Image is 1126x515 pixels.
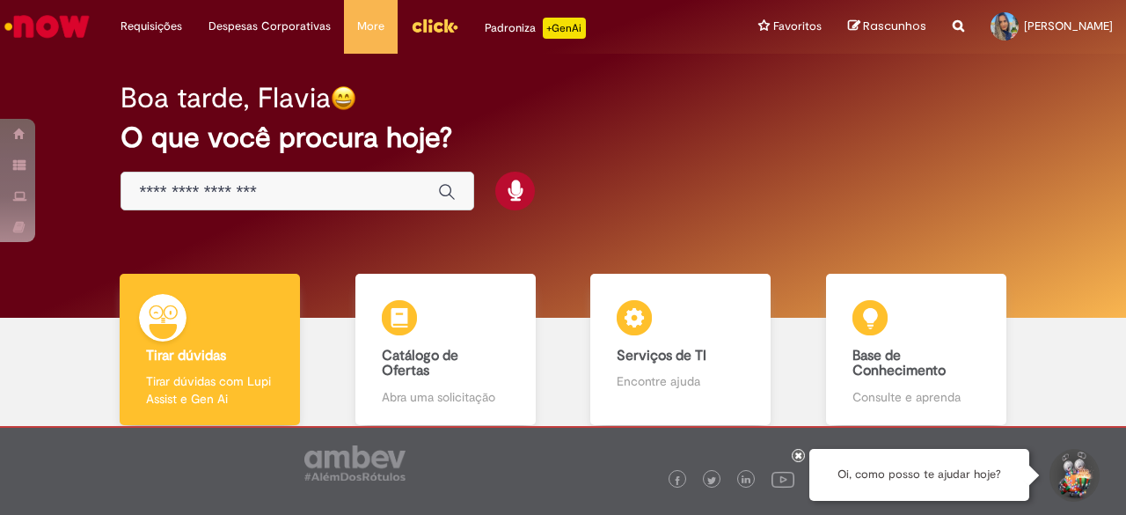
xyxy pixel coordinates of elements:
[742,475,750,486] img: logo_footer_linkedin.png
[863,18,926,34] span: Rascunhos
[617,347,706,364] b: Serviços de TI
[328,274,564,426] a: Catálogo de Ofertas Abra uma solicitação
[771,467,794,490] img: logo_footer_youtube.png
[146,372,274,408] p: Tirar dúvidas com Lupi Assist e Gen Ai
[92,274,328,426] a: Tirar dúvidas Tirar dúvidas com Lupi Assist e Gen Ai
[773,18,822,35] span: Favoritos
[382,347,458,380] b: Catálogo de Ofertas
[563,274,799,426] a: Serviços de TI Encontre ajuda
[852,347,946,380] b: Base de Conhecimento
[707,476,716,485] img: logo_footer_twitter.png
[357,18,384,35] span: More
[382,388,509,406] p: Abra uma solicitação
[331,85,356,111] img: happy-face.png
[799,274,1035,426] a: Base de Conhecimento Consulte e aprenda
[208,18,331,35] span: Despesas Corporativas
[411,12,458,39] img: click_logo_yellow_360x200.png
[617,372,744,390] p: Encontre ajuda
[121,18,182,35] span: Requisições
[852,388,980,406] p: Consulte e aprenda
[121,83,331,114] h2: Boa tarde, Flavia
[1024,18,1113,33] span: [PERSON_NAME]
[146,347,226,364] b: Tirar dúvidas
[121,122,1005,153] h2: O que você procura hoje?
[304,445,406,481] img: logo_footer_ambev_rotulo_gray.png
[543,18,586,39] p: +GenAi
[1047,449,1100,502] button: Iniciar Conversa de Suporte
[673,476,682,485] img: logo_footer_facebook.png
[2,9,92,44] img: ServiceNow
[848,18,926,35] a: Rascunhos
[809,449,1029,501] div: Oi, como posso te ajudar hoje?
[485,18,586,39] div: Padroniza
